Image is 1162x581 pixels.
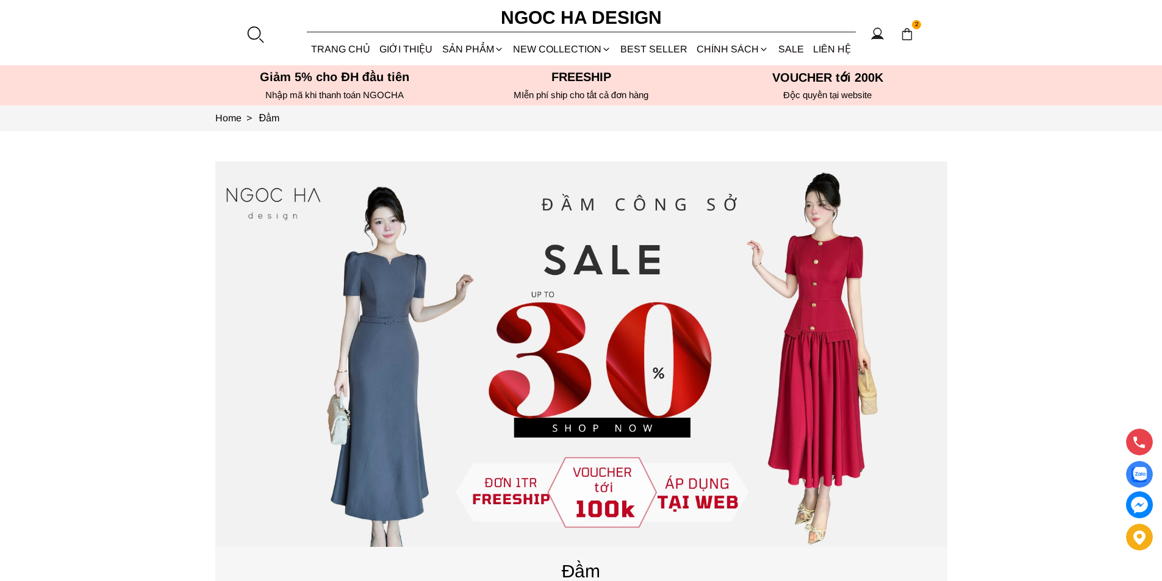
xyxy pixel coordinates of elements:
a: BEST SELLER [616,33,692,65]
h5: VOUCHER tới 200K [708,70,947,85]
a: LIÊN HỆ [808,33,855,65]
font: Freeship [551,70,611,84]
a: GIỚI THIỆU [375,33,437,65]
a: NEW COLLECTION [508,33,615,65]
div: SẢN PHẨM [437,33,508,65]
font: Nhập mã khi thanh toán NGOCHA [265,90,404,100]
a: messenger [1126,491,1153,518]
h6: MIễn phí ship cho tất cả đơn hàng [462,90,701,101]
a: Display image [1126,461,1153,488]
span: 2 [912,20,922,30]
a: SALE [773,33,808,65]
font: Giảm 5% cho ĐH đầu tiên [260,70,409,84]
img: img-CART-ICON-ksit0nf1 [900,27,914,41]
div: Chính sách [692,33,773,65]
span: > [242,113,257,123]
img: Display image [1132,467,1147,482]
h6: Độc quyền tại website [708,90,947,101]
a: Ngoc Ha Design [490,3,673,32]
a: Link to Đầm [259,113,280,123]
a: Link to Home [215,113,259,123]
a: TRANG CHỦ [307,33,375,65]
